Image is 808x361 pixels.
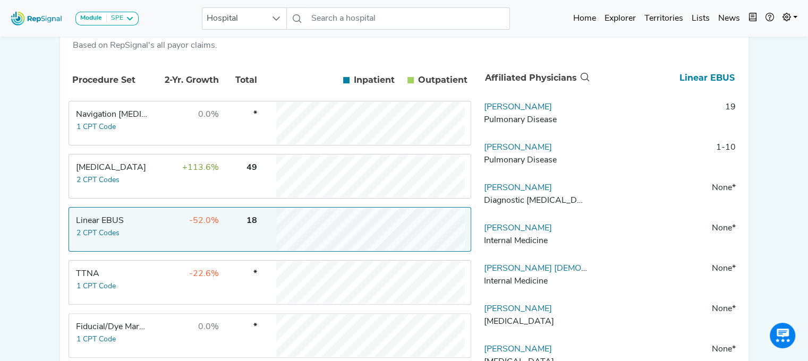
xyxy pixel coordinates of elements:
div: Navigation Bronchoscopy [76,108,149,121]
a: Territories [640,8,687,29]
button: 1 CPT Code [76,121,116,133]
input: Search a hospital [307,7,510,30]
div: Linear EBUS [76,214,149,227]
span: -52.0% [189,217,219,225]
a: News [714,8,744,29]
div: Transbronchial Biopsy [76,161,149,174]
th: Linear EBUS [592,61,739,96]
div: Internal Medicine [484,235,587,247]
span: 0.0% [198,110,219,119]
th: Total [222,62,259,98]
div: Diagnostic Radiology [484,194,587,207]
a: [PERSON_NAME] [DEMOGRAPHIC_DATA] [484,264,650,273]
div: Internal Medicine [484,275,587,288]
th: Procedure Set [71,62,150,98]
strong: Module [80,15,102,21]
button: 2 CPT Codes [76,227,120,239]
button: ModuleSPE [75,12,139,25]
div: Pulmonary Disease [484,154,587,167]
div: Pulmonary Disease [484,114,587,126]
a: Lists [687,8,714,29]
a: [PERSON_NAME] [484,103,552,111]
a: [PERSON_NAME] [484,224,552,233]
a: Home [569,8,600,29]
a: [PERSON_NAME] [484,143,552,152]
th: Affiliated Physicians [480,61,592,96]
span: 49 [246,164,257,172]
a: Explorer [600,8,640,29]
td: 1-10 [591,141,740,173]
div: Based on RepSignal's all payor claims. [73,39,249,52]
span: -22.6% [189,270,219,278]
span: None [711,224,732,233]
button: 1 CPT Code [76,280,116,293]
button: 1 CPT Code [76,333,116,346]
span: Outpatient [418,74,467,87]
span: None [711,305,732,313]
a: [PERSON_NAME] [484,184,552,192]
a: [PERSON_NAME] [484,305,552,313]
button: Intel Book [744,8,761,29]
span: None [711,264,732,273]
td: 19 [591,101,740,133]
a: [PERSON_NAME] [484,345,552,354]
div: TTNA [76,268,149,280]
div: SPE [107,14,123,23]
th: 2-Yr. Growth [151,62,220,98]
div: Infectious Disease [484,315,587,328]
span: 0.0% [198,323,219,331]
span: Inpatient [354,74,395,87]
span: Hospital [202,8,266,29]
span: None [711,345,732,354]
button: 2 CPT Codes [76,174,120,186]
span: None [711,184,732,192]
div: Fiducial/Dye Marking [76,321,149,333]
span: +113.6% [182,164,219,172]
span: 18 [246,217,257,225]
